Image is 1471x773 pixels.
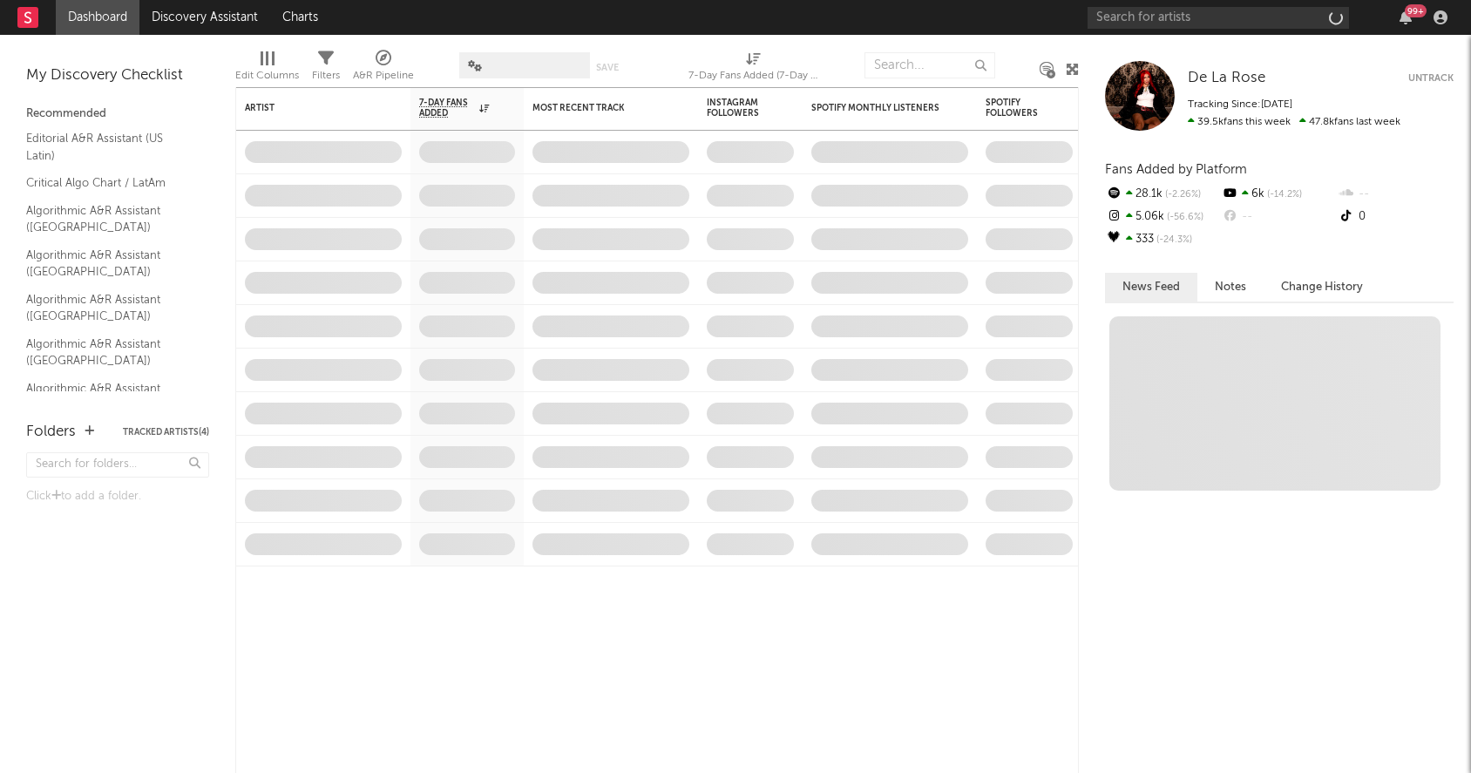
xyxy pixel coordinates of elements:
[1221,183,1337,206] div: 6k
[312,65,340,86] div: Filters
[1163,190,1201,200] span: -2.26 %
[26,422,76,443] div: Folders
[1188,71,1265,85] span: De La Rose
[1105,206,1221,228] div: 5.06k
[1400,10,1412,24] button: 99+
[986,98,1047,119] div: Spotify Followers
[1105,228,1221,251] div: 333
[26,335,192,370] a: Algorithmic A&R Assistant ([GEOGRAPHIC_DATA])
[26,486,209,507] div: Click to add a folder.
[235,44,299,94] div: Edit Columns
[353,65,414,86] div: A&R Pipeline
[1188,117,1291,127] span: 39.5k fans this week
[245,103,376,113] div: Artist
[1105,273,1197,302] button: News Feed
[26,246,192,281] a: Algorithmic A&R Assistant ([GEOGRAPHIC_DATA])
[1105,183,1221,206] div: 28.1k
[1088,7,1349,29] input: Search for artists
[864,52,995,78] input: Search...
[1338,183,1454,206] div: --
[26,452,209,478] input: Search for folders...
[1105,163,1247,176] span: Fans Added by Platform
[26,379,192,415] a: Algorithmic A&R Assistant ([GEOGRAPHIC_DATA])
[123,428,209,437] button: Tracked Artists(4)
[1164,213,1203,222] span: -56.6 %
[1264,190,1302,200] span: -14.2 %
[353,44,414,94] div: A&R Pipeline
[235,65,299,86] div: Edit Columns
[1188,117,1400,127] span: 47.8k fans last week
[419,98,475,119] span: 7-Day Fans Added
[26,290,192,326] a: Algorithmic A&R Assistant ([GEOGRAPHIC_DATA])
[26,65,209,86] div: My Discovery Checklist
[707,98,768,119] div: Instagram Followers
[1197,273,1264,302] button: Notes
[1338,206,1454,228] div: 0
[26,201,192,237] a: Algorithmic A&R Assistant ([GEOGRAPHIC_DATA])
[1408,70,1454,87] button: Untrack
[1264,273,1380,302] button: Change History
[688,65,819,86] div: 7-Day Fans Added (7-Day Fans Added)
[26,104,209,125] div: Recommended
[1188,99,1292,110] span: Tracking Since: [DATE]
[532,103,663,113] div: Most Recent Track
[1188,70,1265,87] a: De La Rose
[1405,4,1427,17] div: 99 +
[1154,235,1192,245] span: -24.3 %
[811,103,942,113] div: Spotify Monthly Listeners
[26,129,192,165] a: Editorial A&R Assistant (US Latin)
[1221,206,1337,228] div: --
[312,44,340,94] div: Filters
[688,44,819,94] div: 7-Day Fans Added (7-Day Fans Added)
[26,173,192,193] a: Critical Algo Chart / LatAm
[596,63,619,72] button: Save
